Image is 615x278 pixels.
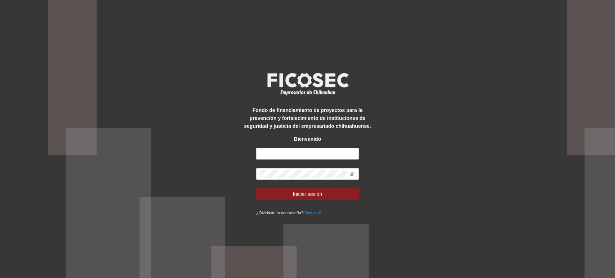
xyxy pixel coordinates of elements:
img: logo [263,71,353,97]
strong: Bienvenido [294,136,321,142]
button: Iniciar sesión [256,188,359,200]
strong: Fondo de financiamiento de proyectos para la prevención y fortalecimiento de instituciones de seg... [244,107,371,129]
a: Click aqui [303,211,321,215]
span: eye-invisible [349,171,355,176]
small: ¿Olvidaste tu contraseña? [256,211,321,215]
span: Iniciar sesión [293,190,322,198]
